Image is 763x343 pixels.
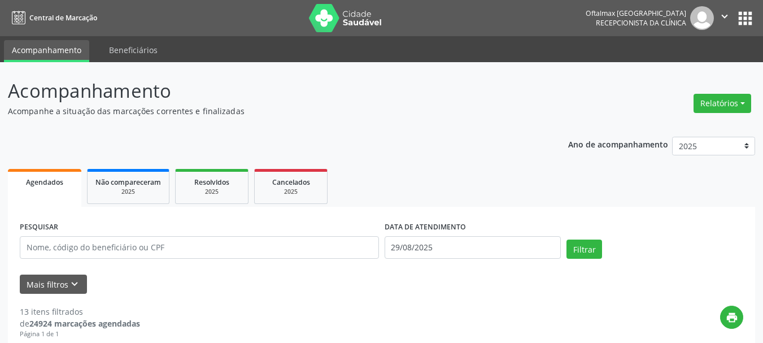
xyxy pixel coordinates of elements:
i:  [718,10,731,23]
div: 2025 [263,188,319,196]
div: 2025 [95,188,161,196]
button: apps [735,8,755,28]
a: Beneficiários [101,40,165,60]
div: Página 1 de 1 [20,329,140,339]
span: Não compareceram [95,177,161,187]
div: 13 itens filtrados [20,306,140,318]
p: Acompanhamento [8,77,531,105]
span: Central de Marcação [29,13,97,23]
span: Agendados [26,177,63,187]
i: print [726,311,738,324]
img: img [690,6,714,30]
button: print [720,306,743,329]
div: Oftalmax [GEOGRAPHIC_DATA] [586,8,686,18]
label: PESQUISAR [20,219,58,236]
p: Acompanhe a situação das marcações correntes e finalizadas [8,105,531,117]
button: Mais filtroskeyboard_arrow_down [20,275,87,294]
button:  [714,6,735,30]
button: Relatórios [694,94,751,113]
button: Filtrar [566,240,602,259]
p: Ano de acompanhamento [568,137,668,151]
strong: 24924 marcações agendadas [29,318,140,329]
a: Acompanhamento [4,40,89,62]
span: Recepcionista da clínica [596,18,686,28]
input: Nome, código do beneficiário ou CPF [20,236,379,259]
input: Selecione um intervalo [385,236,561,259]
div: de [20,318,140,329]
i: keyboard_arrow_down [68,278,81,290]
a: Central de Marcação [8,8,97,27]
label: DATA DE ATENDIMENTO [385,219,466,236]
div: 2025 [184,188,240,196]
span: Cancelados [272,177,310,187]
span: Resolvidos [194,177,229,187]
